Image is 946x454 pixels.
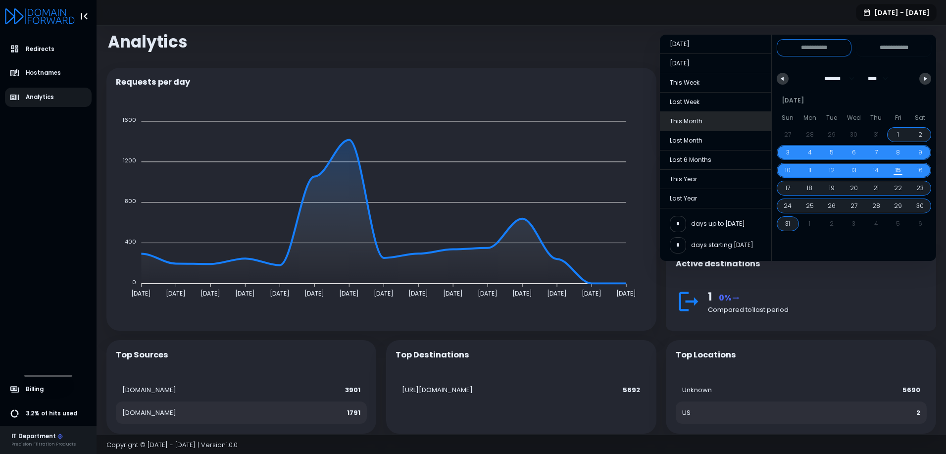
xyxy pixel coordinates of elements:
[865,161,887,179] button: 14
[807,179,812,197] span: 18
[125,238,136,246] tspan: 400
[865,197,887,215] button: 28
[821,197,843,215] button: 26
[887,110,909,126] span: Fri
[843,144,865,161] button: 6
[512,289,532,298] tspan: [DATE]
[347,408,360,417] strong: 1791
[850,179,858,197] span: 20
[887,144,909,161] button: 8
[777,197,799,215] button: 24
[785,215,790,233] span: 31
[443,289,463,298] tspan: [DATE]
[676,402,822,424] td: US
[582,289,601,298] tspan: [DATE]
[660,151,771,169] span: Last 6 Months
[396,350,469,360] h5: Top Destinations
[270,289,290,298] tspan: [DATE]
[829,161,835,179] span: 12
[116,379,292,402] td: [DOMAIN_NAME]
[843,161,865,179] button: 13
[872,197,880,215] span: 28
[345,385,360,395] strong: 3901
[26,409,77,418] span: 3.2% of hits used
[691,241,753,250] span: days starting [DATE]
[873,179,879,197] span: 21
[676,259,760,269] h4: Active destinations
[887,197,909,215] button: 29
[865,179,887,197] button: 21
[660,189,771,208] button: Last Year
[909,161,931,179] button: 16
[916,197,924,215] span: 30
[106,440,238,449] span: Copyright © [DATE] - [DATE] | Version 1.0.0
[777,161,799,179] button: 10
[719,292,740,303] span: 0%
[660,131,771,151] button: Last Month
[821,110,843,126] span: Tue
[799,110,821,126] span: Mon
[660,35,771,53] span: [DATE]
[828,197,836,215] span: 26
[916,179,924,197] span: 23
[777,110,799,126] span: Sun
[660,170,771,189] button: This Year
[660,112,771,131] button: This Month
[894,197,902,215] span: 29
[850,197,857,215] span: 27
[830,144,834,161] span: 5
[887,179,909,197] button: 22
[887,161,909,179] button: 15
[478,289,498,298] tspan: [DATE]
[660,35,771,54] button: [DATE]
[108,32,187,51] span: Analytics
[917,161,923,179] span: 16
[821,161,843,179] button: 12
[396,379,580,402] td: [URL][DOMAIN_NAME]
[660,73,771,93] button: This Week
[116,77,190,87] h5: Requests per day
[26,69,61,77] span: Hostnames
[660,151,771,170] button: Last 6 Months
[896,144,900,161] span: 8
[11,432,76,441] div: IT Department
[125,197,136,205] tspan: 800
[806,197,814,215] span: 25
[339,289,359,298] tspan: [DATE]
[26,385,44,394] span: Billing
[132,278,136,286] tspan: 0
[5,40,92,59] a: Redirects
[116,402,292,424] td: [DOMAIN_NAME]
[784,197,792,215] span: 24
[5,404,92,423] a: 3.2% of hits used
[235,289,255,298] tspan: [DATE]
[75,7,94,26] button: Toggle Aside
[875,144,878,161] span: 7
[708,305,927,315] div: Compared to 1 last period
[902,385,920,395] strong: 5690
[909,144,931,161] button: 9
[26,93,54,101] span: Analytics
[918,144,922,161] span: 9
[852,144,856,161] span: 6
[777,215,799,233] button: 31
[777,179,799,197] button: 17
[808,144,812,161] span: 4
[304,289,324,298] tspan: [DATE]
[865,144,887,161] button: 7
[5,63,92,83] a: Hostnames
[786,179,790,197] span: 17
[851,161,856,179] span: 13
[843,179,865,197] button: 20
[623,385,640,395] strong: 5692
[777,91,931,110] div: [DATE]
[821,144,843,161] button: 5
[26,45,54,53] span: Redirects
[856,4,937,21] button: [DATE] - [DATE]
[374,289,394,298] tspan: [DATE]
[909,110,931,126] span: Sat
[547,289,567,298] tspan: [DATE]
[799,179,821,197] button: 18
[166,289,186,298] tspan: [DATE]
